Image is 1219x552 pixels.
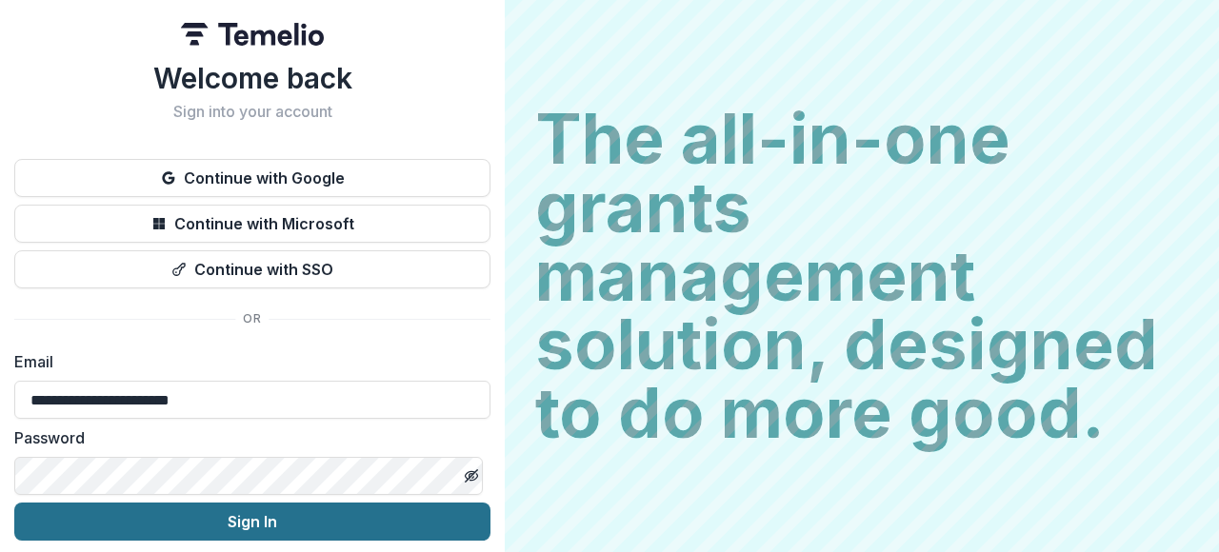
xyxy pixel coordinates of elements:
h1: Welcome back [14,61,490,95]
button: Continue with SSO [14,250,490,288]
img: Temelio [181,23,324,46]
h2: Sign into your account [14,103,490,121]
button: Sign In [14,503,490,541]
button: Continue with Microsoft [14,205,490,243]
button: Continue with Google [14,159,490,197]
label: Password [14,426,479,449]
button: Toggle password visibility [456,461,487,491]
label: Email [14,350,479,373]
